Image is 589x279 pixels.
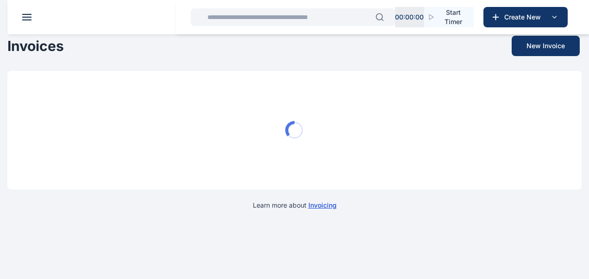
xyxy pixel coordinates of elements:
[395,13,424,22] p: 00 : 00 : 00
[512,36,580,56] button: New Invoice
[501,13,549,22] span: Create New
[440,8,466,26] span: Start Timer
[424,7,474,27] button: Start Timer
[483,7,568,27] button: Create New
[253,201,337,210] p: Learn more about
[7,38,64,54] h1: Invoices
[308,201,337,209] a: Invoicing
